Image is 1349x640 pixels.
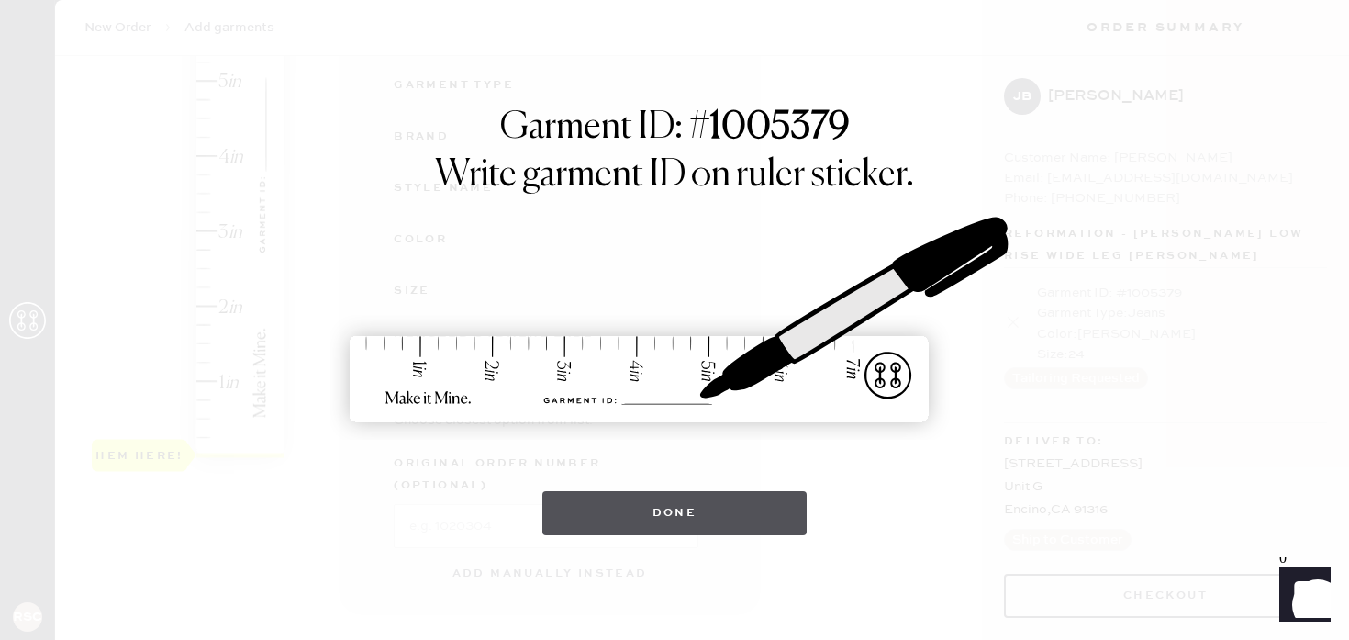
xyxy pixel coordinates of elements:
strong: 1005379 [709,109,850,146]
h1: Write garment ID on ruler sticker. [435,153,914,197]
h1: Garment ID: # [500,106,850,153]
img: ruler-sticker-sharpie.svg [330,170,1019,473]
iframe: Front Chat [1262,557,1341,636]
button: Done [542,491,808,535]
